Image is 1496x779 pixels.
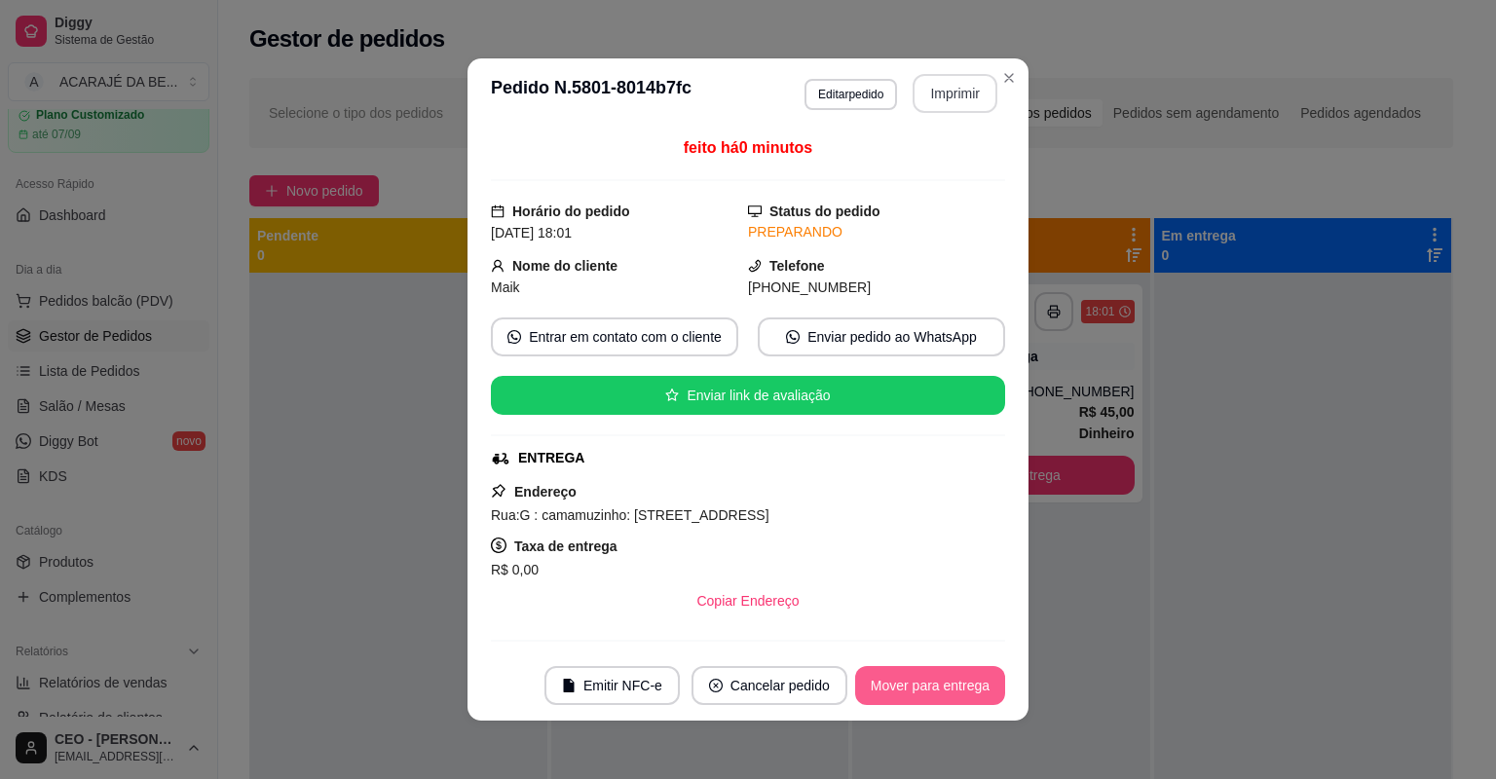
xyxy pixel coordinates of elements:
span: [PHONE_NUMBER] [748,279,871,295]
button: starEnviar link de avaliação [491,376,1005,415]
span: dollar [491,538,506,553]
span: [DATE] 18:01 [491,225,572,241]
span: user [491,259,505,273]
strong: Horário do pedido [512,204,630,219]
button: Copiar Endereço [681,581,814,620]
button: Mover para entrega [855,666,1005,705]
strong: Nome do cliente [512,258,617,274]
span: feito há 0 minutos [684,139,812,156]
button: whats-appEntrar em contato com o cliente [491,317,738,356]
strong: Telefone [769,258,825,274]
button: whats-appEnviar pedido ao WhatsApp [758,317,1005,356]
span: Rua:G : camamuzinho: [STREET_ADDRESS] [491,507,769,523]
span: whats-app [507,330,521,344]
span: desktop [748,204,762,218]
strong: Endereço [514,484,577,500]
span: R$ 0,00 [491,562,539,577]
span: close-circle [709,679,723,692]
span: calendar [491,204,505,218]
h3: Pedido N. 5801-8014b7fc [491,74,692,113]
span: phone [748,259,762,273]
div: PREPARANDO [748,222,1005,242]
span: star [665,389,679,402]
span: file [562,679,576,692]
strong: Taxa de entrega [514,538,617,554]
div: ENTREGA [518,448,584,468]
span: whats-app [786,330,800,344]
span: pushpin [491,483,506,499]
span: Maik [491,279,520,295]
button: fileEmitir NFC-e [544,666,680,705]
button: close-circleCancelar pedido [692,666,847,705]
button: Imprimir [913,74,997,113]
strong: Status do pedido [769,204,880,219]
button: Editarpedido [804,79,897,110]
button: Close [993,62,1025,93]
